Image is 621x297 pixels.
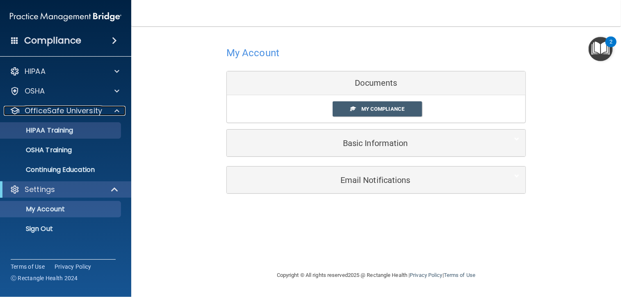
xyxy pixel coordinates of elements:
[226,48,279,58] h4: My Account
[10,86,119,96] a: OSHA
[233,176,494,185] h5: Email Notifications
[5,146,72,154] p: OSHA Training
[24,35,81,46] h4: Compliance
[589,37,613,61] button: Open Resource Center, 2 new notifications
[233,139,494,148] h5: Basic Information
[410,272,442,278] a: Privacy Policy
[226,262,526,288] div: Copyright © All rights reserved 2025 @ Rectangle Health | |
[5,225,117,233] p: Sign Out
[610,42,612,53] div: 2
[10,9,121,25] img: PMB logo
[25,106,102,116] p: OfficeSafe University
[233,171,519,189] a: Email Notifications
[55,263,91,271] a: Privacy Policy
[11,274,78,282] span: Ⓒ Rectangle Health 2024
[25,86,45,96] p: OSHA
[361,106,404,112] span: My Compliance
[10,66,119,76] a: HIPAA
[25,66,46,76] p: HIPAA
[10,106,119,116] a: OfficeSafe University
[11,263,45,271] a: Terms of Use
[227,71,525,95] div: Documents
[5,205,117,213] p: My Account
[25,185,55,194] p: Settings
[5,166,117,174] p: Continuing Education
[10,185,119,194] a: Settings
[444,272,475,278] a: Terms of Use
[233,134,519,152] a: Basic Information
[5,126,73,135] p: HIPAA Training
